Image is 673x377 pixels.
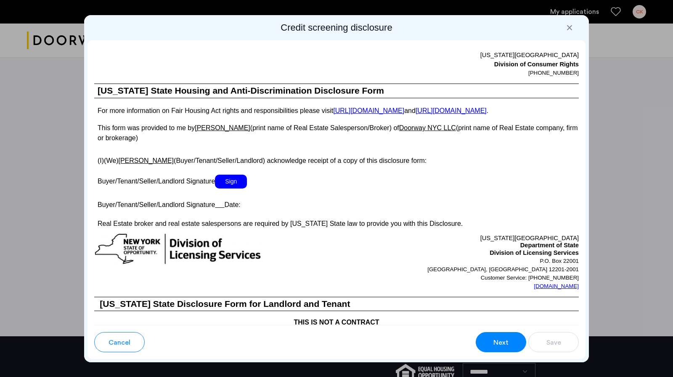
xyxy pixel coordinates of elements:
p: For more information on Fair Housing Act rights and responsibilities please visit and . [94,107,579,114]
a: [URL][DOMAIN_NAME] [416,107,487,114]
button: button [94,332,145,352]
span: Next [493,338,509,348]
a: [URL][DOMAIN_NAME] [333,107,404,114]
span: Buyer/Tenant/Seller/Landlord Signature [98,178,215,185]
p: P.O. Box 22001 [336,257,579,265]
h1: [US_STATE] State Housing and Anti-Discrimination Disclosure Form [94,84,579,98]
p: Customer Service: [PHONE_NUMBER] [336,274,579,282]
u: Doorway NYC LLC [399,124,456,131]
p: Real Estate broker and real estate salespersons are required by [US_STATE] State law to provide y... [94,219,579,229]
h4: THIS IS NOT A CONTRACT [94,311,579,327]
span: Save [546,338,561,348]
u: [PERSON_NAME] [118,157,174,164]
h2: Credit screening disclosure [87,22,586,34]
u: [PERSON_NAME] [195,124,250,131]
p: [PHONE_NUMBER] [336,69,579,77]
p: [US_STATE][GEOGRAPHIC_DATA] [336,50,579,60]
h3: [US_STATE] State Disclosure Form for Landlord and Tenant [94,297,579,311]
span: Sign [215,175,247,188]
p: Department of State [336,242,579,249]
p: (I)(We) (Buyer/Tenant/Seller/Landlord) acknowledge receipt of a copy of this disclosure form: [94,152,579,166]
button: button [476,332,526,352]
p: [GEOGRAPHIC_DATA], [GEOGRAPHIC_DATA] 12201-2001 [336,265,579,274]
p: This form was provided to me by (print name of Real Estate Salesperson/Broker) of (print name of ... [94,123,579,143]
p: [US_STATE][GEOGRAPHIC_DATA] [336,233,579,242]
button: button [528,332,579,352]
p: Division of Licensing Services [336,249,579,257]
img: new-york-logo.png [94,233,262,265]
span: Cancel [109,338,130,348]
a: [DOMAIN_NAME] [534,282,579,291]
p: Buyer/Tenant/Seller/Landlord Signature Date: [94,197,579,209]
p: Division of Consumer Rights [336,60,579,69]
